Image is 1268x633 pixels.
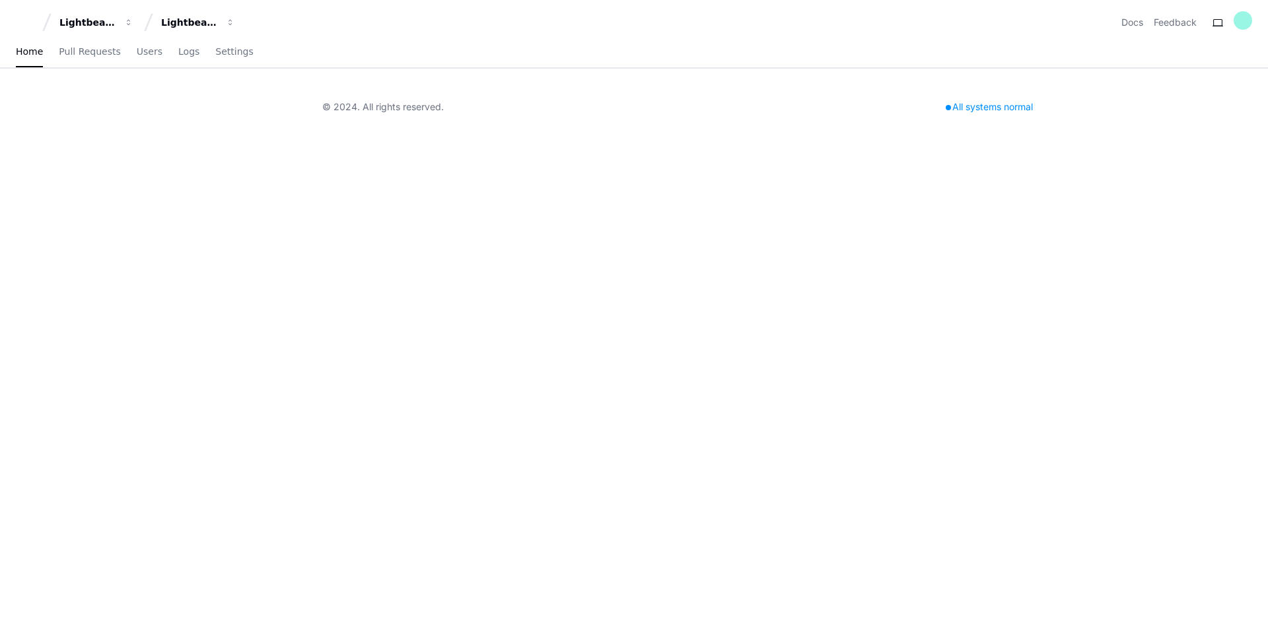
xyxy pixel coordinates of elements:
[137,48,162,55] span: Users
[1154,16,1197,29] button: Feedback
[178,37,199,67] a: Logs
[322,100,444,114] div: © 2024. All rights reserved.
[59,48,120,55] span: Pull Requests
[215,48,253,55] span: Settings
[156,11,240,34] button: Lightbeam Health Solutions
[137,37,162,67] a: Users
[215,37,253,67] a: Settings
[59,16,116,29] div: Lightbeam Health
[938,98,1041,116] div: All systems normal
[54,11,139,34] button: Lightbeam Health
[16,48,43,55] span: Home
[178,48,199,55] span: Logs
[1121,16,1143,29] a: Docs
[59,37,120,67] a: Pull Requests
[16,37,43,67] a: Home
[161,16,218,29] div: Lightbeam Health Solutions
